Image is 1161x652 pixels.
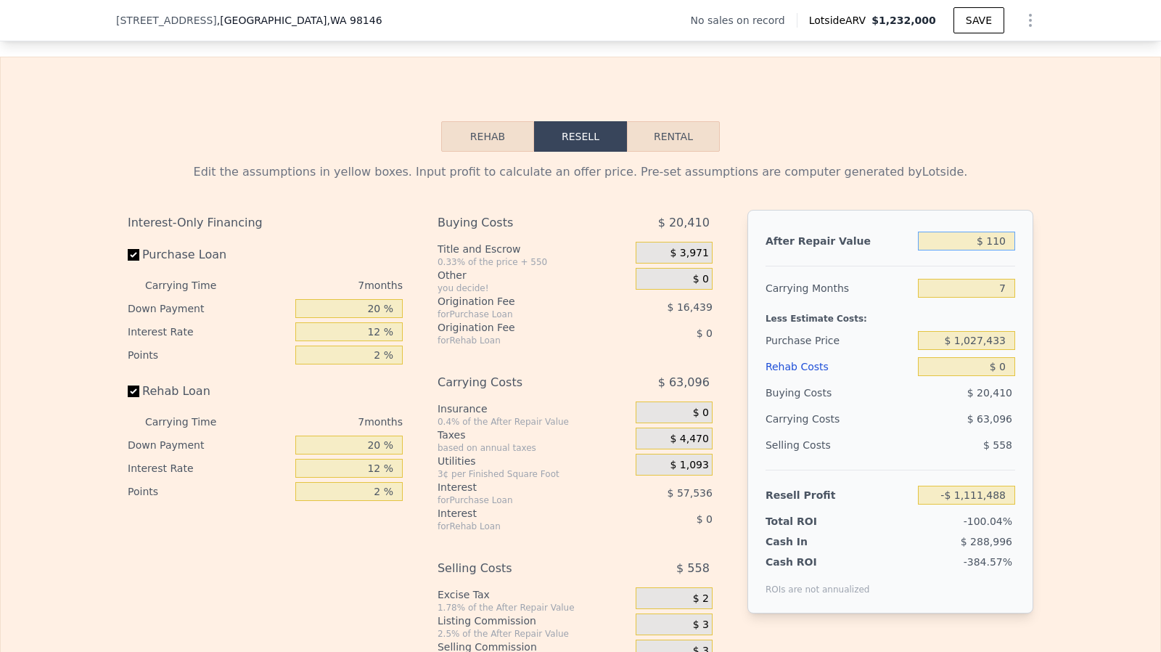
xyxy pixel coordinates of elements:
[766,432,912,458] div: Selling Costs
[961,536,1012,547] span: $ 288,996
[128,249,139,261] input: Purchase Loan
[128,343,290,367] div: Points
[128,386,139,397] input: Rehab Loan
[766,406,856,432] div: Carrying Costs
[438,309,599,320] div: for Purchase Loan
[438,335,599,346] div: for Rehab Loan
[217,13,382,28] span: , [GEOGRAPHIC_DATA]
[766,534,856,549] div: Cash In
[766,569,870,595] div: ROIs are not annualized
[145,410,239,433] div: Carrying Time
[668,301,713,313] span: $ 16,439
[670,247,708,260] span: $ 3,971
[438,468,630,480] div: 3¢ per Finished Square Foot
[697,327,713,339] span: $ 0
[658,210,710,236] span: $ 20,410
[438,506,599,521] div: Interest
[128,163,1033,181] div: Edit the assumptions in yellow boxes. Input profit to calculate an offer price. Pre-set assumptio...
[438,320,599,335] div: Origination Fee
[693,407,709,420] span: $ 0
[438,370,599,396] div: Carrying Costs
[693,619,709,632] span: $ 3
[766,275,912,301] div: Carrying Months
[128,480,290,503] div: Points
[627,121,720,152] button: Rental
[128,320,290,343] div: Interest Rate
[438,294,599,309] div: Origination Fee
[128,433,290,457] div: Down Payment
[128,457,290,480] div: Interest Rate
[967,387,1012,399] span: $ 20,410
[128,210,403,236] div: Interest-Only Financing
[145,274,239,297] div: Carrying Time
[438,402,630,416] div: Insurance
[766,380,912,406] div: Buying Costs
[128,242,290,268] label: Purchase Loan
[438,628,630,640] div: 2.5% of the After Repair Value
[670,459,708,472] span: $ 1,093
[327,15,382,26] span: , WA 98146
[766,228,912,254] div: After Repair Value
[438,416,630,428] div: 0.4% of the After Repair Value
[438,256,630,268] div: 0.33% of the price + 550
[693,592,709,606] span: $ 2
[438,494,599,506] div: for Purchase Loan
[871,15,936,26] span: $1,232,000
[438,555,599,582] div: Selling Costs
[438,282,630,294] div: you decide!
[766,514,856,529] div: Total ROI
[438,210,599,236] div: Buying Costs
[964,516,1012,527] span: -100.04%
[128,378,290,404] label: Rehab Loan
[128,297,290,320] div: Down Payment
[766,301,1015,327] div: Less Estimate Costs:
[691,13,797,28] div: No sales on record
[766,354,912,380] div: Rehab Costs
[441,121,534,152] button: Rehab
[693,273,709,286] span: $ 0
[983,439,1012,451] span: $ 558
[953,7,1004,33] button: SAVE
[668,487,713,499] span: $ 57,536
[766,555,870,569] div: Cash ROI
[438,602,630,614] div: 1.78% of the After Repair Value
[438,268,630,282] div: Other
[809,13,871,28] span: Lotside ARV
[967,413,1012,425] span: $ 63,096
[438,428,630,442] div: Taxes
[697,513,713,525] span: $ 0
[766,482,912,508] div: Resell Profit
[438,587,630,602] div: Excise Tax
[438,521,599,532] div: for Rehab Loan
[534,121,627,152] button: Resell
[245,274,403,297] div: 7 months
[1016,6,1045,35] button: Show Options
[438,454,630,468] div: Utilities
[766,327,912,354] div: Purchase Price
[116,13,217,28] span: [STREET_ADDRESS]
[964,556,1012,568] span: -384.57%
[658,370,710,396] span: $ 63,096
[438,614,630,628] div: Listing Commission
[438,242,630,256] div: Title and Escrow
[676,555,710,582] span: $ 558
[438,442,630,454] div: based on annual taxes
[245,410,403,433] div: 7 months
[670,433,708,446] span: $ 4,470
[438,480,599,494] div: Interest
